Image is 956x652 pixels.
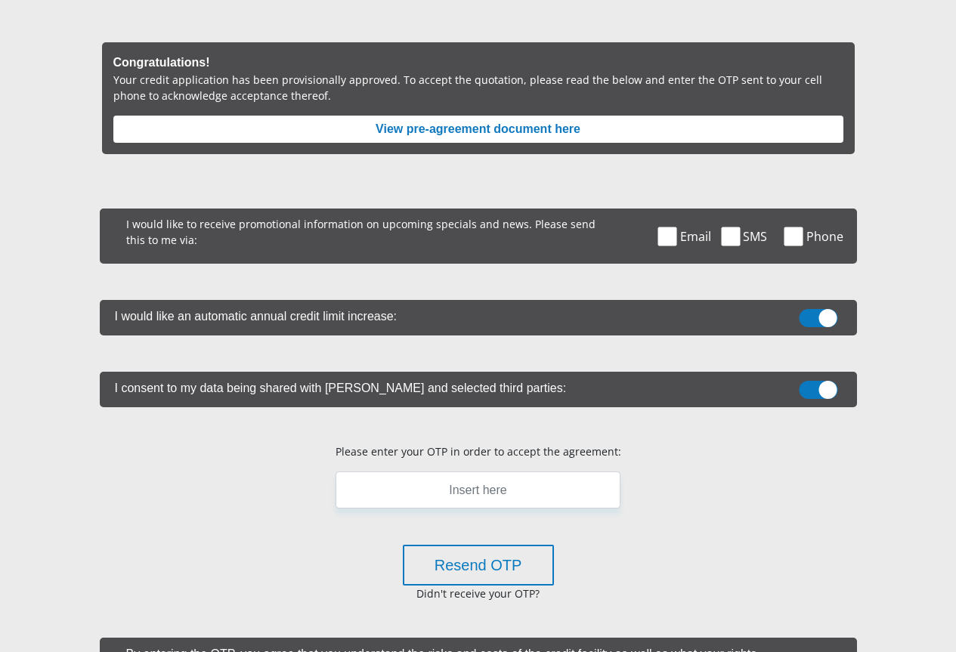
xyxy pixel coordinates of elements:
[403,545,554,586] button: Resend OTP
[806,227,843,246] span: Phone
[113,56,210,69] b: Congratulations!
[680,227,711,246] span: Email
[336,443,621,459] p: Please enter your OTP in order to accept the agreement:
[100,300,781,329] label: I would like an automatic annual credit limit increase:
[100,372,781,401] label: I consent to my data being shared with [PERSON_NAME] and selected third parties:
[113,116,843,143] button: View pre-agreement document here
[336,471,620,508] input: Insert here
[113,72,843,104] p: Your credit application has been provisionally approved. To accept the quotation, please read the...
[300,586,656,601] p: Didn't receive your OTP?
[743,227,767,246] span: SMS
[111,209,612,252] p: I would like to receive promotional information on upcoming specials and news. Please send this t...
